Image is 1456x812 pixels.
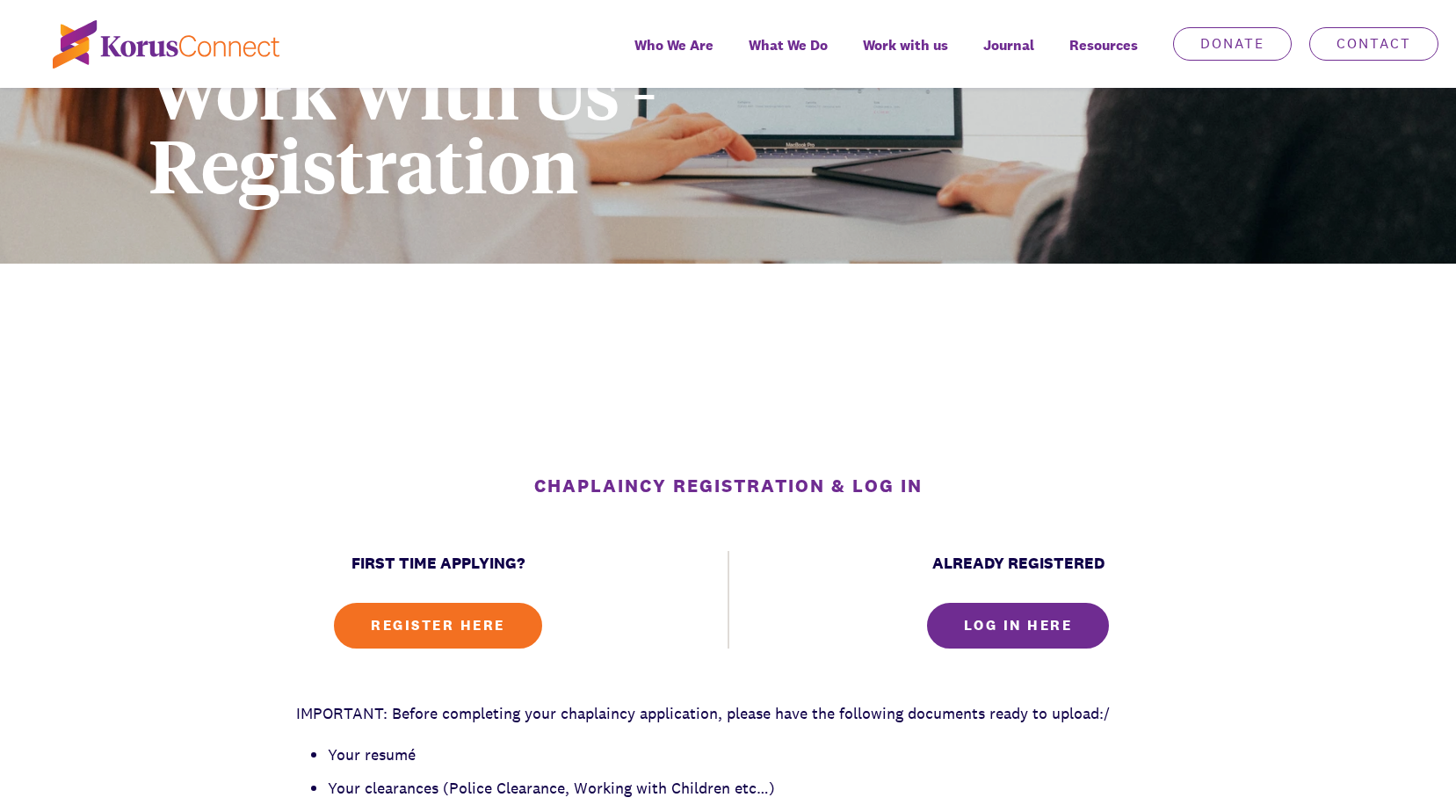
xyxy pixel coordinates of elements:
a: LOG IN HERE [927,603,1110,649]
li: Your resumé [328,743,1160,768]
a: Donate [1173,27,1292,61]
h1: Work With Us - Registration [148,53,1012,200]
span: Work with us [863,33,948,58]
a: Journal [966,25,1052,88]
div: Resources [1052,25,1155,88]
h3: FIRST TIME APPLYING? [351,551,525,576]
span: Journal [983,33,1034,58]
h3: ALREADY REGISTERED [932,551,1105,576]
a: REGISTER HERE [334,603,542,649]
a: Contact [1309,27,1438,61]
span: Who We Are [634,33,714,58]
a: What We Do [731,25,845,88]
span: What We Do [749,33,828,58]
a: Who We Are [617,25,731,88]
img: korus-connect%2Fc5177985-88d5-491d-9cd7-4a1febad1357_logo.svg [53,20,279,69]
a: Work with us [845,25,966,88]
li: Your clearances (Police Clearance, Working with Children etc…) [328,776,1160,801]
p: IMPORTANT: Before completing your chaplaincy application, please have the following documents rea... [296,701,1160,727]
